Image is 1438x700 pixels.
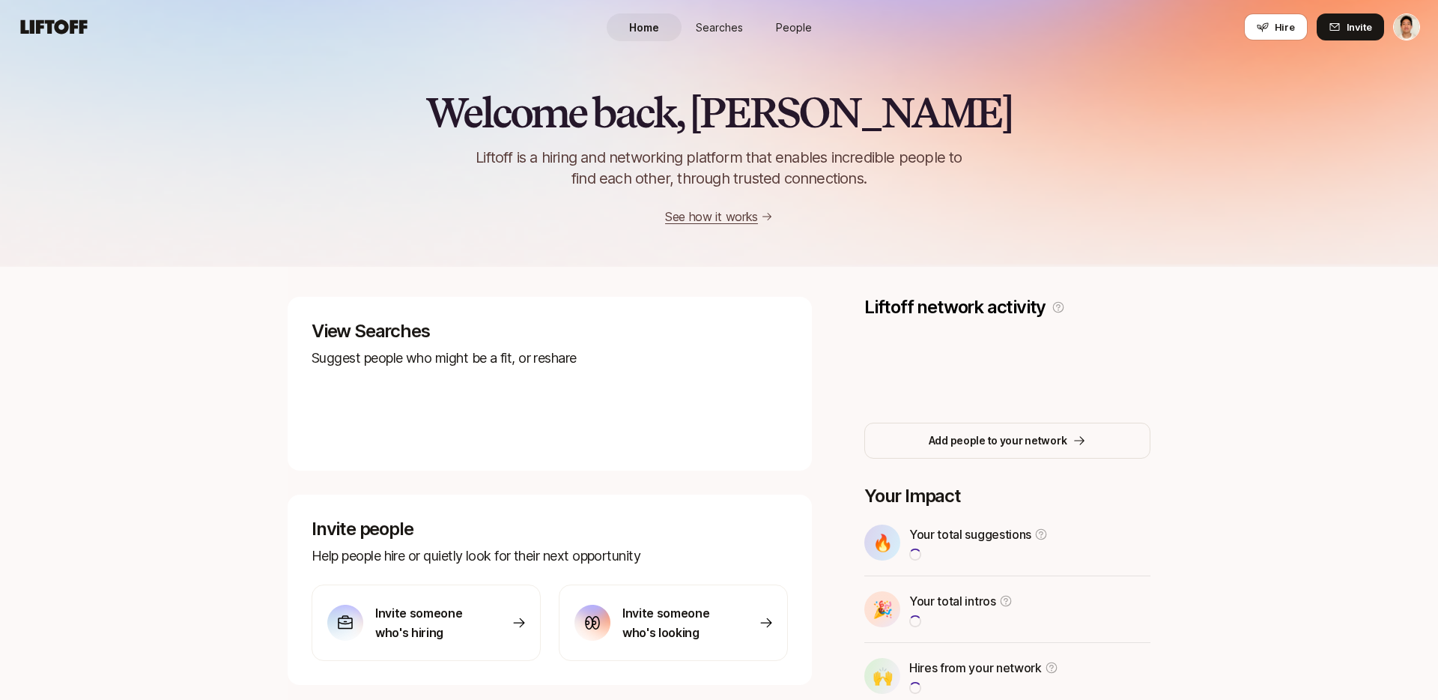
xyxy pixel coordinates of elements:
button: Invite [1317,13,1384,40]
span: People [776,19,812,35]
p: Your Impact [864,486,1150,507]
span: Searches [696,19,743,35]
p: View Searches [312,321,788,342]
p: Suggest people who might be a fit, or reshare [312,348,788,369]
span: Home [629,19,659,35]
p: Add people to your network [929,432,1067,450]
p: Invite someone who's looking [622,603,727,642]
p: Help people hire or quietly look for their next opportunity [312,546,788,567]
div: 🙌 [864,658,900,694]
p: Your total intros [909,591,996,611]
span: Invite [1347,19,1372,34]
a: Home [607,13,682,41]
h2: Welcome back, [PERSON_NAME] [425,90,1012,135]
p: Invite someone who's hiring [375,603,480,642]
p: Invite people [312,519,788,540]
p: Hires from your network [909,658,1042,678]
span: Hire [1275,19,1295,34]
p: Liftoff is a hiring and networking platform that enables incredible people to find each other, th... [451,147,987,189]
a: See how it works [665,209,758,224]
button: Add people to your network [864,423,1150,459]
p: Liftoff network activity [864,297,1046,318]
div: 🎉 [864,591,900,627]
a: Searches [682,13,756,41]
button: Jeremy Chen [1393,13,1420,40]
button: Hire [1244,13,1308,40]
a: People [756,13,831,41]
div: 🔥 [864,525,900,561]
img: Jeremy Chen [1394,14,1419,40]
p: Your total suggestions [909,525,1031,544]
